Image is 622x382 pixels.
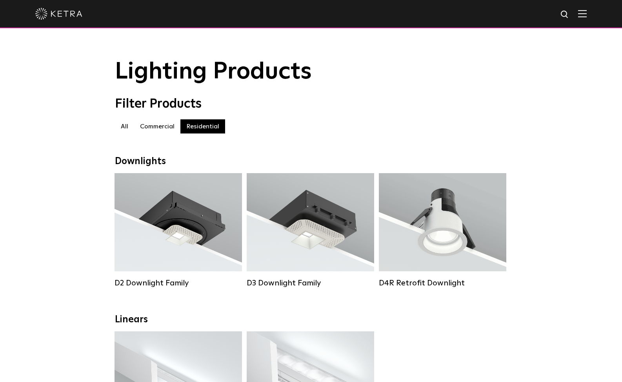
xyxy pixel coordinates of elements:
[115,156,507,167] div: Downlights
[578,10,587,17] img: Hamburger%20Nav.svg
[247,173,374,288] a: D3 Downlight Family Lumen Output:700 / 900 / 1100Colors:White / Black / Silver / Bronze / Paintab...
[115,278,242,288] div: D2 Downlight Family
[115,173,242,288] a: D2 Downlight Family Lumen Output:1200Colors:White / Black / Gloss Black / Silver / Bronze / Silve...
[115,119,134,133] label: All
[115,60,312,84] span: Lighting Products
[134,119,180,133] label: Commercial
[115,97,507,111] div: Filter Products
[115,314,507,325] div: Linears
[379,173,506,288] a: D4R Retrofit Downlight Lumen Output:800Colors:White / BlackBeam Angles:15° / 25° / 40° / 60°Watta...
[180,119,225,133] label: Residential
[35,8,82,20] img: ketra-logo-2019-white
[379,278,506,288] div: D4R Retrofit Downlight
[560,10,570,20] img: search icon
[247,278,374,288] div: D3 Downlight Family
